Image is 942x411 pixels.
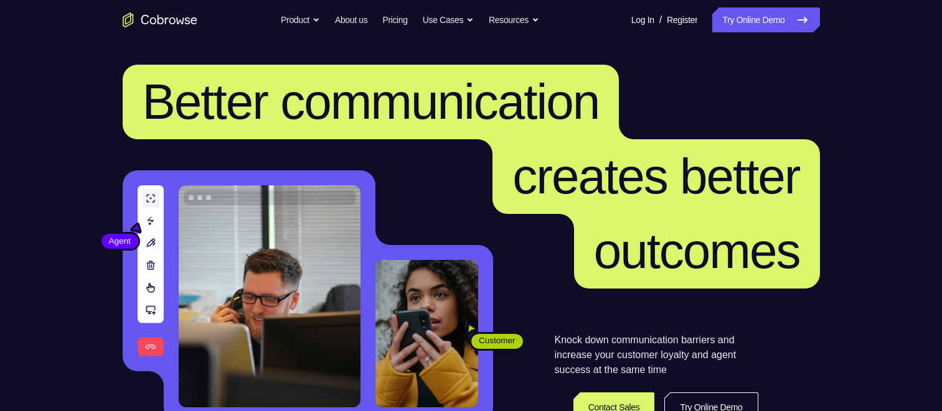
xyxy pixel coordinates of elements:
[594,223,800,279] span: outcomes
[143,74,600,129] span: Better communication
[335,7,367,32] a: About us
[555,333,758,377] p: Knock down communication barriers and increase your customer loyalty and agent success at the sam...
[667,7,697,32] a: Register
[179,185,360,407] img: A customer support agent talking on the phone
[712,7,819,32] a: Try Online Demo
[631,7,654,32] a: Log In
[123,12,197,27] a: Go to the home page
[512,149,799,204] span: creates better
[375,260,478,407] img: A customer holding their phone
[659,12,662,27] span: /
[489,7,539,32] button: Resources
[423,7,474,32] button: Use Cases
[382,7,407,32] a: Pricing
[281,7,320,32] button: Product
